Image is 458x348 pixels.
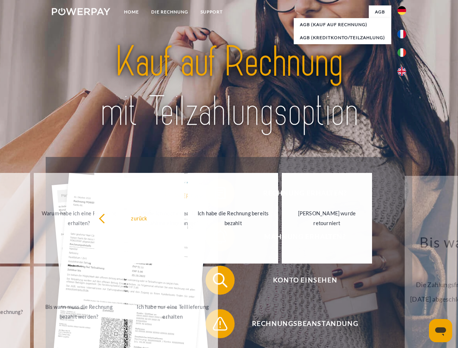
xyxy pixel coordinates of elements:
img: de [397,6,406,15]
img: it [397,48,406,57]
div: [PERSON_NAME] wurde retourniert [286,208,368,228]
div: Warum habe ich eine Rechnung erhalten? [38,208,120,228]
img: logo-powerpay-white.svg [52,8,110,15]
div: Ich habe nur eine Teillieferung erhalten [132,302,214,322]
div: Ich habe die Rechnung bereits bezahlt [192,208,274,228]
a: AGB (Kreditkonto/Teilzahlung) [294,31,391,44]
img: en [397,67,406,76]
div: zurück [99,213,180,223]
img: title-powerpay_de.svg [69,35,389,139]
span: Konto einsehen [216,266,394,295]
img: fr [397,30,406,38]
a: agb [369,5,391,18]
button: Konto einsehen [206,266,394,295]
a: Home [118,5,145,18]
div: Bis wann muss die Rechnung bezahlt werden? [38,302,120,322]
a: AGB (Kauf auf Rechnung) [294,18,391,31]
a: SUPPORT [194,5,229,18]
iframe: Schaltfläche zum Öffnen des Messaging-Fensters [429,319,452,342]
span: Rechnungsbeanstandung [216,309,394,338]
button: Rechnungsbeanstandung [206,309,394,338]
a: DIE RECHNUNG [145,5,194,18]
